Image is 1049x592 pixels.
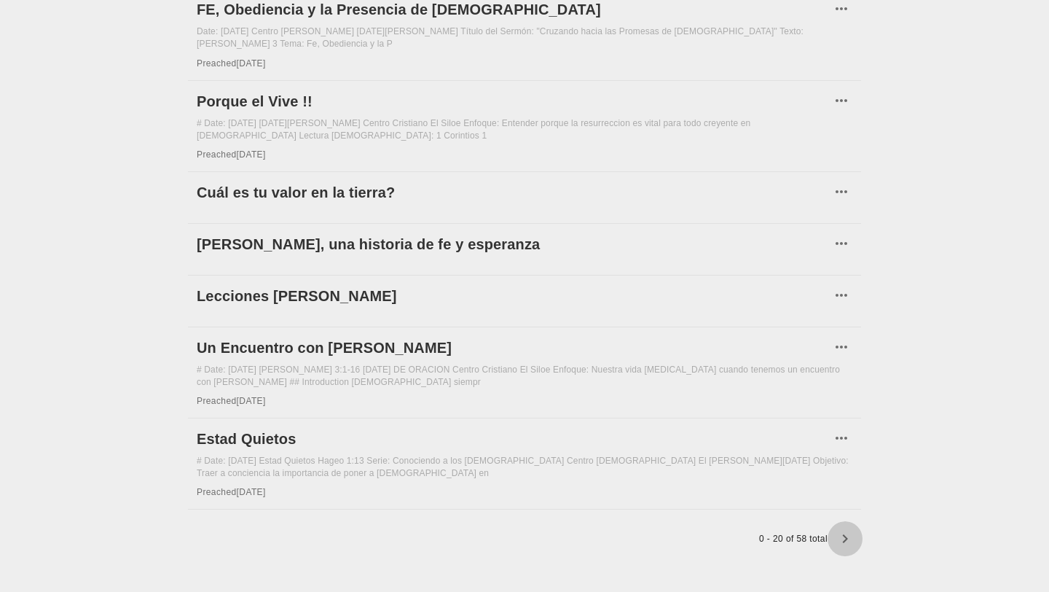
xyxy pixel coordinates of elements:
[197,284,830,308] a: Lecciones [PERSON_NAME]
[197,117,852,142] div: # Date: [DATE] [DATE][PERSON_NAME] Centro Cristiano El Siloe Enfoque: Entender porque la resurrec...
[197,181,830,204] a: Cuál es tu valor en la tierra?
[197,487,266,497] span: Preached [DATE]
[197,58,266,69] span: Preached [DATE]
[197,26,852,50] div: Date: [DATE] Centro [PERSON_NAME] [DATE][PERSON_NAME] Título del Sermón: "Cruzando hacia las Prom...
[197,427,830,451] a: Estad Quietos
[197,336,830,359] a: Un Encuentro con [PERSON_NAME]
[197,149,266,160] span: Preached [DATE]
[197,364,852,389] div: # Date: [DATE] [PERSON_NAME] 3:1-16 [DATE] DE ORACION Centro Cristiano El Siloe Enfoque: Nuestra ...
[197,455,852,480] div: # Date: [DATE] Estad Quietos Hageo 1:13 Serie: Conociendo a los [DEMOGRAPHIC_DATA] Centro [DEMOGR...
[752,534,828,544] span: 0 - 20 of 58 total
[197,233,830,256] a: [PERSON_NAME], una historia de fe y esperanza
[197,90,830,113] a: Porque el Vive !!
[197,396,266,406] span: Preached [DATE]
